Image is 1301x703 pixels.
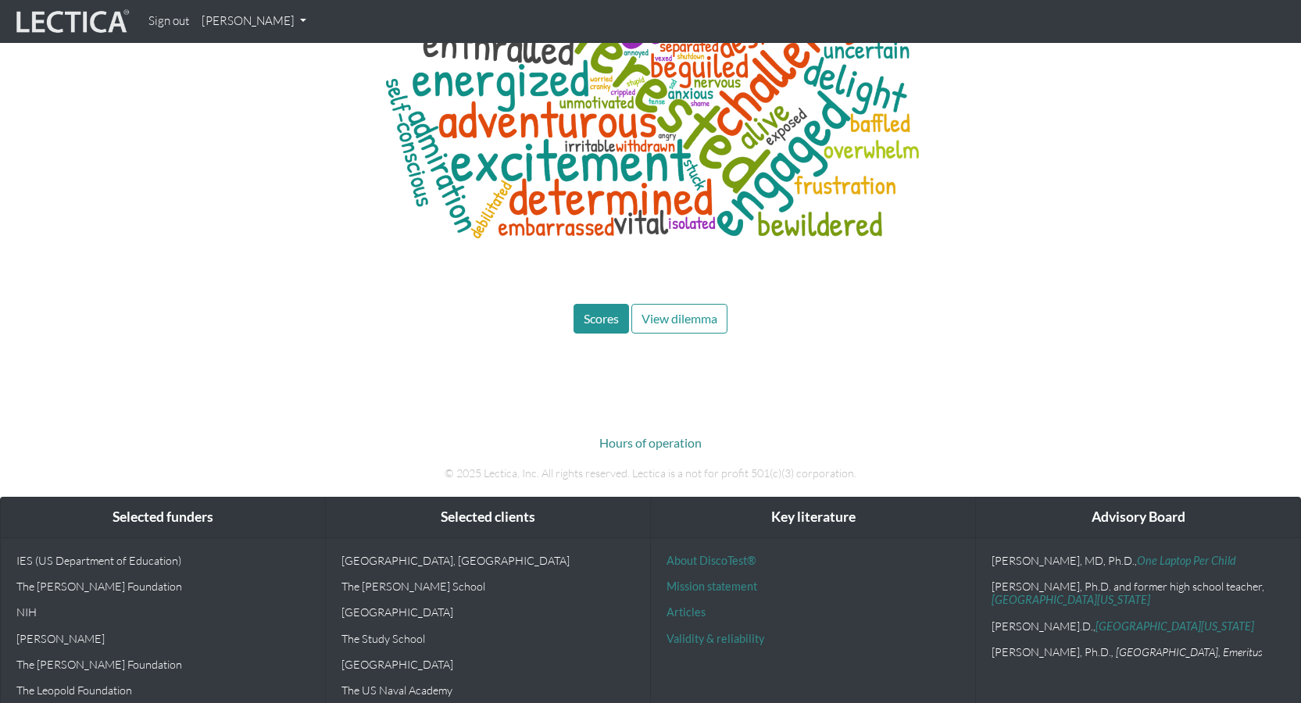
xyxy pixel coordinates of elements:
[992,593,1150,606] a: [GEOGRAPHIC_DATA][US_STATE]
[341,683,634,697] p: The US Naval Academy
[1137,554,1236,567] a: One Laptop Per Child
[667,632,764,645] a: Validity & reliability
[642,311,717,326] span: View dilemma
[142,6,195,37] a: Sign out
[976,498,1300,537] div: Advisory Board
[16,658,309,671] p: The [PERSON_NAME] Foundation
[667,605,706,619] a: Articles
[341,580,634,593] p: The [PERSON_NAME] School
[667,580,757,593] a: Mission statement
[992,554,1285,567] p: [PERSON_NAME], MD, Ph.D.,
[584,311,619,326] span: Scores
[341,632,634,645] p: The Study School
[1111,645,1263,658] em: , [GEOGRAPHIC_DATA], Emeritus
[16,580,309,593] p: The [PERSON_NAME] Foundation
[992,580,1285,607] p: [PERSON_NAME], Ph.D. and former high school teacher,
[1095,619,1254,633] a: [GEOGRAPHIC_DATA][US_STATE]
[13,7,130,37] img: lecticalive
[341,605,634,619] p: [GEOGRAPHIC_DATA]
[667,554,756,567] a: About DiscoTest®
[651,498,975,537] div: Key literature
[631,304,727,334] button: View dilemma
[195,6,313,37] a: [PERSON_NAME]
[16,605,309,619] p: NIH
[992,645,1285,658] p: [PERSON_NAME], Ph.D.
[16,632,309,645] p: [PERSON_NAME]
[341,658,634,671] p: [GEOGRAPHIC_DATA]
[16,683,309,697] p: The Leopold Foundation
[326,498,650,537] div: Selected clients
[574,304,629,334] button: Scores
[599,435,702,450] a: Hours of operation
[1,498,325,537] div: Selected funders
[16,554,309,567] p: IES (US Department of Education)
[341,554,634,567] p: [GEOGRAPHIC_DATA], [GEOGRAPHIC_DATA]
[992,619,1285,633] p: [PERSON_NAME].D.,
[217,465,1085,482] p: © 2025 Lectica, Inc. All rights reserved. Lectica is a not for profit 501(c)(3) corporation.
